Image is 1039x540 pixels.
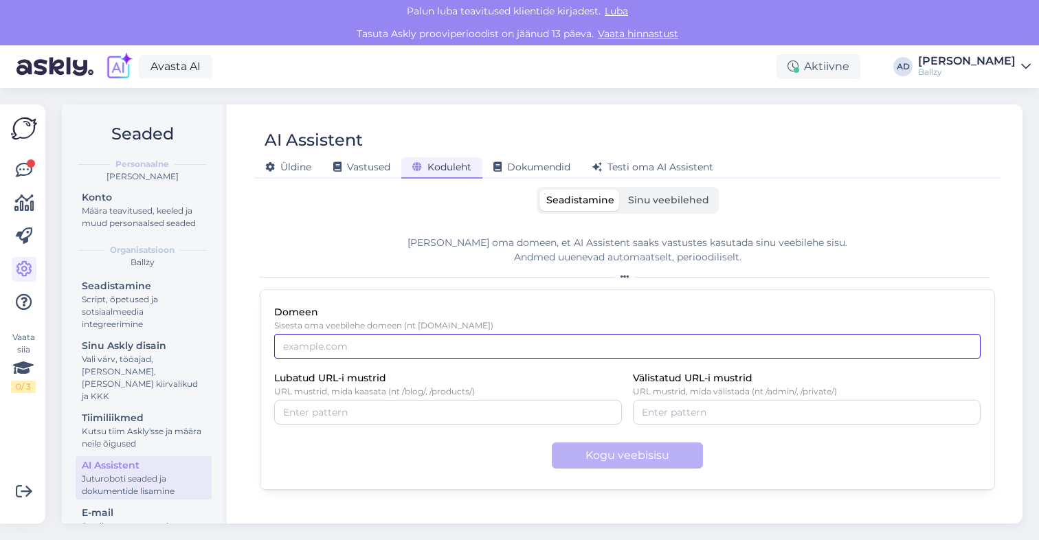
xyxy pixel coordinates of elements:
a: AI AssistentJuturoboti seaded ja dokumentide lisamine [76,456,212,499]
div: Ballzy [918,67,1016,78]
img: explore-ai [104,52,133,81]
div: AD [893,57,913,76]
span: Koduleht [412,161,471,173]
div: AI Assistent [82,458,205,473]
div: Määra teavitused, keeled ja muud personaalsed seaded [82,205,205,229]
span: Sinu veebilehed [628,194,709,206]
a: Avasta AI [139,55,212,78]
div: Tiimiliikmed [82,411,205,425]
div: Vali värv, tööajad, [PERSON_NAME], [PERSON_NAME] kiirvalikud ja KKK [82,353,205,403]
div: [PERSON_NAME] [918,56,1016,67]
label: Lubatud URL-i mustrid [274,371,386,386]
p: URL mustrid, mida kaasata (nt /blog/, /products/) [274,387,622,396]
b: Personaalne [115,158,169,170]
a: [PERSON_NAME]Ballzy [918,56,1031,78]
label: Domeen [274,305,318,320]
p: Sisesta oma veebilehe domeen (nt [DOMAIN_NAME]) [274,321,981,330]
div: Konto [82,190,205,205]
div: Juturoboti seaded ja dokumentide lisamine [82,473,205,497]
span: Luba [601,5,632,17]
div: Script, õpetused ja sotsiaalmeedia integreerimine [82,293,205,330]
div: Kutsu tiim Askly'sse ja määra neile õigused [82,425,205,450]
h2: Seaded [73,121,212,147]
a: Sinu Askly disainVali värv, tööajad, [PERSON_NAME], [PERSON_NAME] kiirvalikud ja KKK [76,337,212,405]
button: Kogu veebisisu [552,442,703,469]
div: [PERSON_NAME] oma domeen, et AI Assistent saaks vastustes kasutada sinu veebilehe sisu. Andmed uu... [260,236,995,265]
input: Enter pattern [642,405,972,420]
div: 0 / 3 [11,381,36,393]
input: Enter pattern [283,405,613,420]
div: Seadistamine [82,279,205,293]
div: Ballzy [73,256,212,269]
a: KontoMäära teavitused, keeled ja muud personaalsed seaded [76,188,212,232]
div: Sinu Askly disain [82,339,205,353]
div: AI Assistent [265,127,363,153]
div: Vaata siia [11,331,36,393]
input: example.com [274,334,981,359]
a: SeadistamineScript, õpetused ja sotsiaalmeedia integreerimine [76,277,212,333]
span: Seadistamine [546,194,614,206]
div: [PERSON_NAME] [73,170,212,183]
label: Välistatud URL-i mustrid [633,371,752,386]
span: Üldine [265,161,311,173]
span: Dokumendid [493,161,570,173]
b: Organisatsioon [110,244,175,256]
div: E-mail [82,506,205,520]
span: Testi oma AI Assistent [592,161,713,173]
div: Aktiivne [777,54,860,79]
a: Vaata hinnastust [594,27,682,40]
span: Vastused [333,161,390,173]
p: URL mustrid, mida välistada (nt /admin/, /private/) [633,387,981,396]
img: Askly Logo [11,115,37,142]
a: TiimiliikmedKutsu tiim Askly'sse ja määra neile õigused [76,409,212,452]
